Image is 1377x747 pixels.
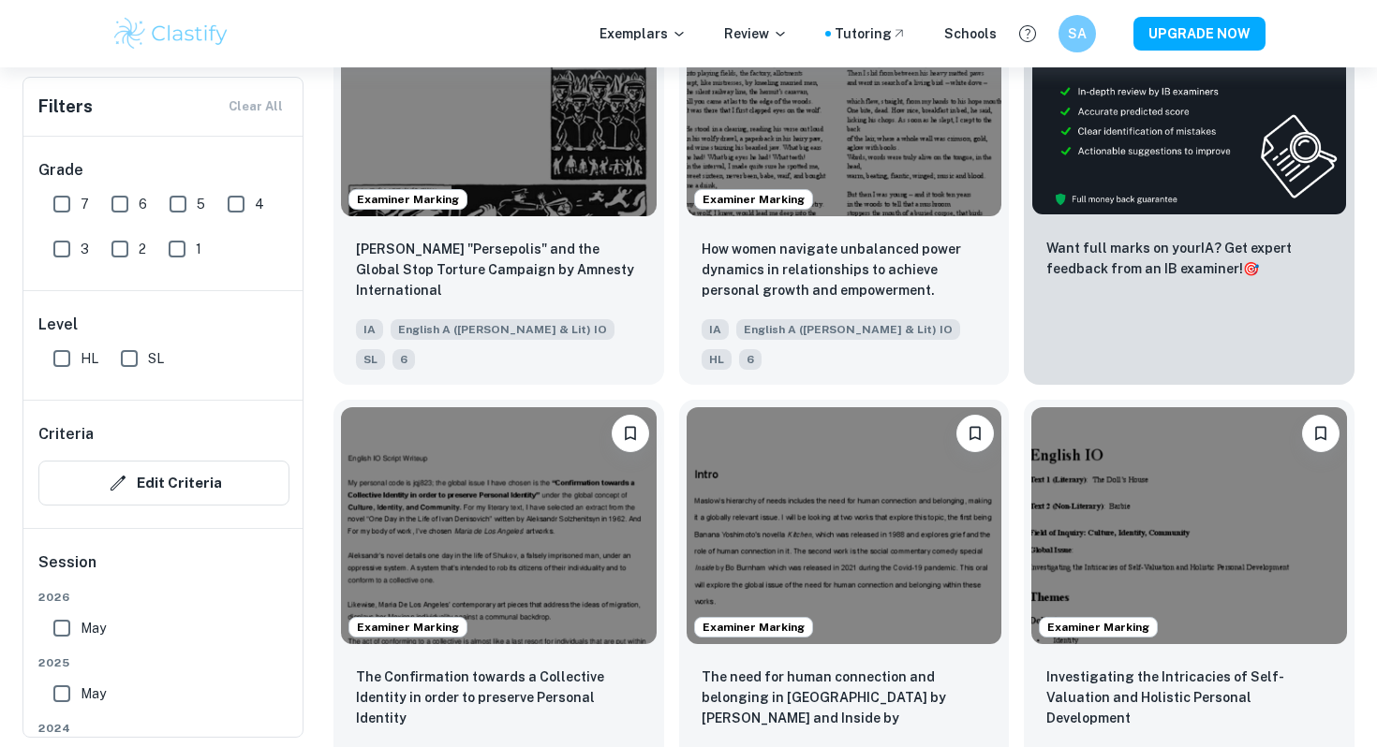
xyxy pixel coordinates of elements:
[38,461,289,505] button: Edit Criteria
[739,349,762,370] span: 6
[702,666,987,730] p: The need for human connection and belonging in Kithcen by Banana Yoshimoto and Inside by Bo Burnham.
[349,619,466,636] span: Examiner Marking
[1067,23,1088,44] h6: SA
[356,319,383,340] span: IA
[956,415,994,452] button: Bookmark
[391,319,614,340] span: English A ([PERSON_NAME] & Lit) IO
[139,194,147,214] span: 6
[38,589,289,606] span: 2026
[81,683,106,704] span: May
[111,15,230,52] img: Clastify logo
[835,23,907,44] a: Tutoring
[196,239,201,259] span: 1
[38,94,93,120] h6: Filters
[38,720,289,737] span: 2024
[695,619,812,636] span: Examiner Marking
[38,159,289,182] h6: Grade
[1243,261,1259,276] span: 🎯
[356,666,642,728] p: The Confirmation towards a Collective Identity in order to preserve Personal Identity
[255,194,264,214] span: 4
[341,407,657,643] img: English A (Lang & Lit) IO IA example thumbnail: The Confirmation towards a Collective Id
[687,407,1002,643] img: English A (Lang & Lit) IO IA example thumbnail: The need for human connection and belong
[349,191,466,208] span: Examiner Marking
[38,423,94,446] h6: Criteria
[702,239,987,300] p: How women navigate unbalanced power dynamics in relationships to achieve personal growth and empo...
[38,551,289,589] h6: Session
[1133,17,1266,51] button: UPGRADE NOW
[736,319,960,340] span: English A ([PERSON_NAME] & Lit) IO
[944,23,997,44] a: Schools
[702,349,732,370] span: HL
[356,239,642,300] p: Marjane Satrapi's "Persepolis" and the Global Stop Torture Campaign by Amnesty International
[356,349,385,370] span: SL
[1012,18,1044,50] button: Help and Feedback
[197,194,205,214] span: 5
[724,23,788,44] p: Review
[1046,238,1332,279] p: Want full marks on your IA ? Get expert feedback from an IB examiner!
[81,194,89,214] span: 7
[1031,407,1347,643] img: English A (Lang & Lit) IO IA example thumbnail: Investigating the Intricacies of Self-Va
[81,618,106,638] span: May
[1302,415,1340,452] button: Bookmark
[81,239,89,259] span: 3
[139,239,146,259] span: 2
[600,23,687,44] p: Exemplars
[702,319,729,340] span: IA
[148,348,164,369] span: SL
[38,314,289,336] h6: Level
[1046,666,1332,728] p: Investigating the Intricacies of Self-Valuation and Holistic Personal Development
[695,191,812,208] span: Examiner Marking
[81,348,98,369] span: HL
[612,415,649,452] button: Bookmark
[1059,15,1096,52] button: SA
[38,654,289,671] span: 2025
[392,349,415,370] span: 6
[1040,619,1157,636] span: Examiner Marking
